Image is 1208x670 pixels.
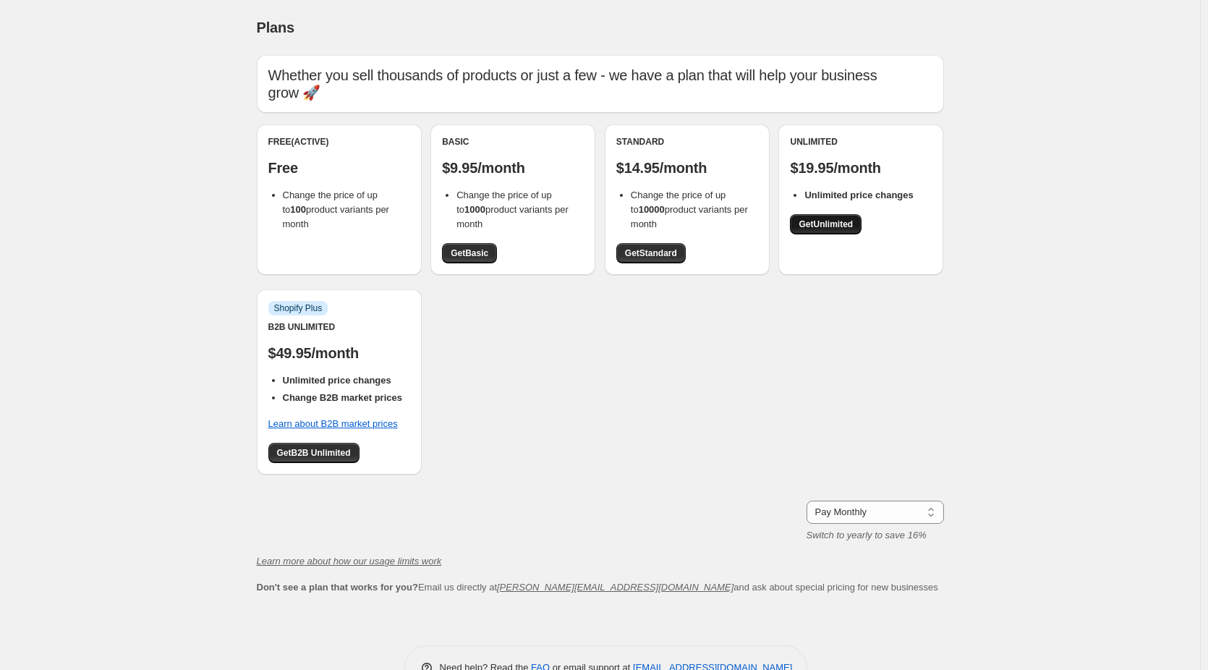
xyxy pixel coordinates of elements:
a: Learn about B2B market prices [268,418,398,429]
a: GetStandard [616,243,686,263]
div: Standard [616,136,758,148]
p: Whether you sell thousands of products or just a few - we have a plan that will help your busines... [268,67,932,101]
a: [PERSON_NAME][EMAIL_ADDRESS][DOMAIN_NAME] [497,582,733,593]
p: Free [268,159,410,177]
div: Unlimited [790,136,932,148]
b: 10000 [639,204,665,215]
span: Email us directly at and ask about special pricing for new businesses [257,582,938,593]
b: Don't see a plan that works for you? [257,582,418,593]
a: GetBasic [442,243,497,263]
div: Basic [442,136,584,148]
a: GetUnlimited [790,214,862,234]
p: $9.95/month [442,159,584,177]
span: Get Unlimited [799,219,853,230]
b: Unlimited price changes [283,375,391,386]
span: Change the price of up to product variants per month [631,190,748,229]
b: Unlimited price changes [804,190,913,200]
span: Shopify Plus [274,302,323,314]
span: Change the price of up to product variants per month [283,190,389,229]
p: $14.95/month [616,159,758,177]
div: Free (Active) [268,136,410,148]
span: Change the price of up to product variants per month [456,190,569,229]
p: $19.95/month [790,159,932,177]
span: Get Basic [451,247,488,259]
span: Get Standard [625,247,677,259]
span: Plans [257,20,294,35]
b: Change B2B market prices [283,392,402,403]
b: 1000 [464,204,485,215]
p: $49.95/month [268,344,410,362]
div: B2B Unlimited [268,321,410,333]
span: Get B2B Unlimited [277,447,351,459]
i: Switch to yearly to save 16% [807,530,927,540]
a: GetB2B Unlimited [268,443,360,463]
b: 100 [290,204,306,215]
a: Learn more about how our usage limits work [257,556,442,567]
